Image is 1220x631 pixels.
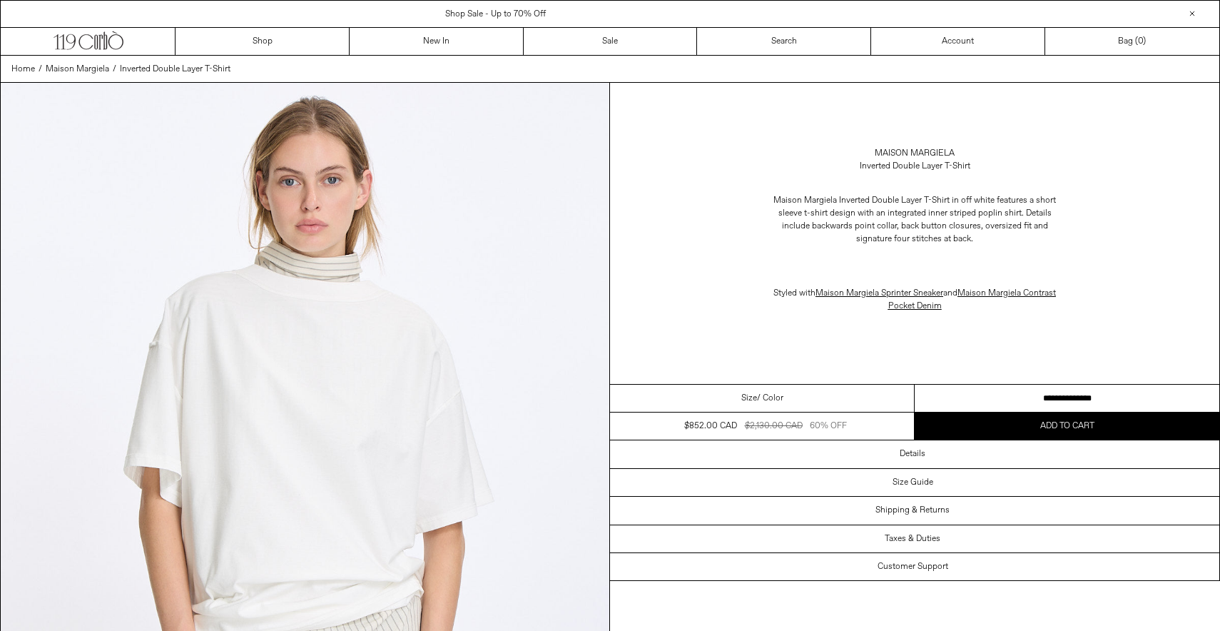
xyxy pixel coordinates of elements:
div: 60% OFF [810,420,847,433]
a: Maison Margiela Contrast Pocket Denim [888,288,1057,312]
a: Maison Margiela [46,63,109,76]
a: Maison Margiela [875,147,955,160]
a: Home [11,63,35,76]
span: Add to cart [1040,420,1094,432]
a: Shop Sale - Up to 70% Off [445,9,546,20]
span: / [39,63,42,76]
a: Maison Margiela Sprinter Sneaker [815,288,943,299]
h3: Customer Support [878,562,948,572]
span: / Color [757,392,783,405]
div: Inverted Double Layer T-Shirt [860,160,970,173]
span: Home [11,64,35,75]
h3: Details [900,449,925,459]
span: ) [1138,35,1146,48]
a: Sale [524,28,698,55]
span: Styled with and [773,288,1056,312]
a: Account [871,28,1045,55]
div: $2,130.00 CAD [745,420,803,433]
span: 0 [1138,36,1143,47]
h3: Size Guide [893,478,933,488]
p: Maison Margiela Inverted Double Layer T-Shirt in off white features a short sleeve t-shirt design... [772,187,1057,253]
span: / [113,63,116,76]
span: Inverted Double Layer T-Shirt [120,64,230,75]
a: Shop [176,28,350,55]
a: Bag () [1045,28,1219,55]
h3: Shipping & Returns [875,505,950,515]
h3: Taxes & Duties [885,534,940,544]
span: Maison Margiela [46,64,109,75]
span: Size [741,392,757,405]
a: Inverted Double Layer T-Shirt [120,63,230,76]
button: Add to cart [915,413,1219,440]
a: New In [350,28,524,55]
a: Search [697,28,871,55]
div: $852.00 CAD [684,420,737,433]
